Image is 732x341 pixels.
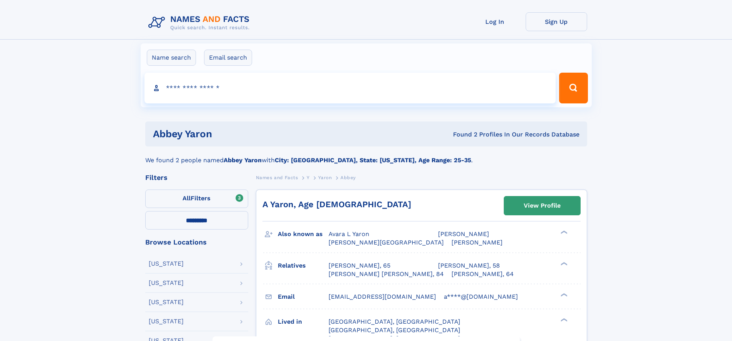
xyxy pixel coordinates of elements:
h3: Relatives [278,259,329,272]
a: Yaron [318,173,332,182]
b: Abbey Yaron [224,156,262,164]
span: Yaron [318,175,332,180]
b: City: [GEOGRAPHIC_DATA], State: [US_STATE], Age Range: 25-35 [275,156,471,164]
div: ❯ [559,317,568,322]
a: Names and Facts [256,173,298,182]
span: Y [307,175,310,180]
span: [PERSON_NAME] [438,230,489,238]
div: Found 2 Profiles In Our Records Database [332,130,579,139]
span: Avara L Yaron [329,230,369,238]
a: Log In [464,12,526,31]
div: [US_STATE] [149,261,184,267]
button: Search Button [559,73,588,103]
a: [PERSON_NAME], 64 [451,270,514,278]
a: [PERSON_NAME] [PERSON_NAME], 84 [329,270,444,278]
h3: Email [278,290,329,303]
input: search input [144,73,556,103]
div: ❯ [559,292,568,297]
a: A Yaron, Age [DEMOGRAPHIC_DATA] [262,200,411,209]
span: [GEOGRAPHIC_DATA], [GEOGRAPHIC_DATA] [329,318,460,325]
label: Email search [204,50,252,66]
a: [PERSON_NAME], 65 [329,261,390,270]
span: All [183,195,191,202]
div: ❯ [559,230,568,235]
div: View Profile [524,197,561,215]
span: [EMAIL_ADDRESS][DOMAIN_NAME] [329,293,436,300]
h3: Also known as [278,228,329,241]
h1: Abbey Yaron [153,129,333,139]
div: [US_STATE] [149,318,184,324]
label: Name search [147,50,196,66]
a: [PERSON_NAME], 58 [438,261,500,270]
span: Abbey [340,175,356,180]
div: [US_STATE] [149,299,184,305]
div: Browse Locations [145,239,248,246]
a: View Profile [504,196,580,215]
div: Filters [145,174,248,181]
span: [GEOGRAPHIC_DATA], [GEOGRAPHIC_DATA] [329,326,460,334]
img: Logo Names and Facts [145,12,256,33]
label: Filters [145,190,248,208]
h3: Lived in [278,315,329,328]
a: Sign Up [526,12,587,31]
a: Y [307,173,310,182]
div: ❯ [559,261,568,266]
div: We found 2 people named with . [145,146,587,165]
span: [PERSON_NAME] [451,239,503,246]
span: [PERSON_NAME][GEOGRAPHIC_DATA] [329,239,444,246]
div: [US_STATE] [149,280,184,286]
